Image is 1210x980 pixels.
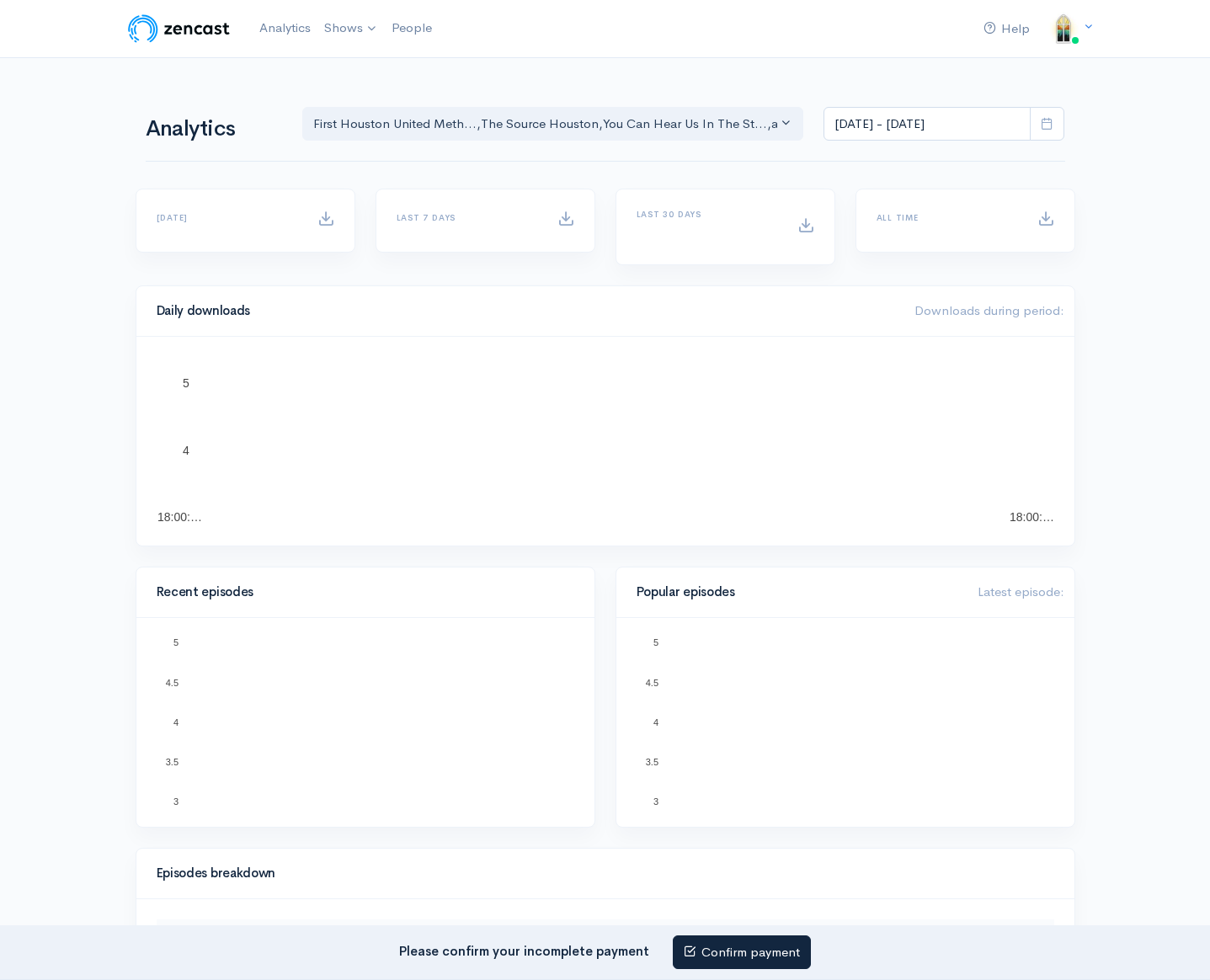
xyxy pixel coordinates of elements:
text: 4 [653,717,658,727]
th: Title [475,919,564,960]
a: Shows [317,10,385,47]
text: 4 [183,444,189,457]
span: Downloads during period: [914,302,1064,318]
th: Episode [363,919,476,960]
th: Publication Date [689,919,891,960]
text: 3.5 [645,757,658,767]
th: Podcast [564,919,690,960]
text: 5 [183,376,189,390]
text: 18:00:… [157,510,202,524]
text: 5 [653,637,658,647]
h6: All time [877,213,1017,222]
text: 4 [173,717,178,727]
text: 3.5 [165,757,178,767]
h4: Popular episodes [637,585,957,599]
a: People [385,10,439,46]
th: Season [253,919,363,960]
strong: Please confirm your incomplete payment [399,942,649,958]
span: Latest episode: [978,583,1064,599]
text: 5 [173,637,178,647]
a: Confirm payment [673,935,811,970]
a: Analytics [253,10,317,46]
text: 18:00:… [1010,510,1054,524]
img: ... [1047,12,1080,45]
h4: Recent episodes [157,585,564,599]
h4: Daily downloads [157,304,894,318]
svg: A chart. [637,638,1054,807]
div: First Houston United Meth... , The Source Houston , You Can Hear Us In The St... , ask-me-anythin... [313,115,778,134]
text: 4.5 [165,677,178,687]
h6: Last 7 days [397,213,537,222]
h1: Analytics [146,117,282,141]
a: Help [977,11,1037,47]
svg: A chart. [157,357,1054,525]
svg: A chart. [157,638,574,807]
img: ZenCast Logo [125,12,232,45]
h4: Episodes breakdown [157,866,1044,881]
h6: [DATE] [157,213,297,222]
h6: Last 30 days [637,210,777,219]
text: 3 [173,796,178,807]
th: Downloads [891,919,1053,960]
button: First Houston United Meth..., The Source Houston, You Can Hear Us In The St..., ask-me-anything-r... [302,107,804,141]
th: Date [157,919,253,960]
text: 3 [653,796,658,807]
text: 4.5 [645,677,658,687]
input: analytics date range selector [824,107,1031,141]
